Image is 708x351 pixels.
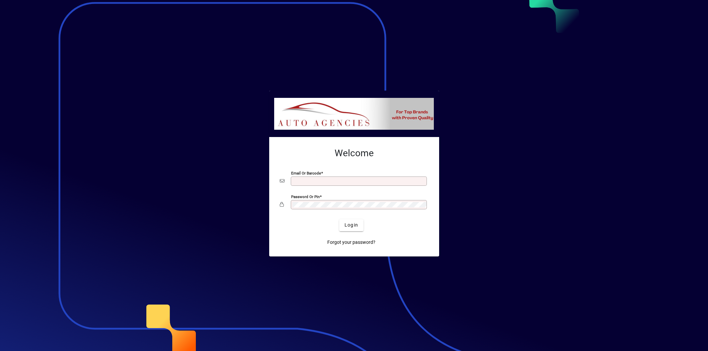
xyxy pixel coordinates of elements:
[327,239,375,246] span: Forgot your password?
[345,222,358,229] span: Login
[339,219,363,231] button: Login
[280,148,429,159] h2: Welcome
[291,171,321,175] mat-label: Email or Barcode
[325,237,378,248] a: Forgot your password?
[291,194,320,199] mat-label: Password or Pin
